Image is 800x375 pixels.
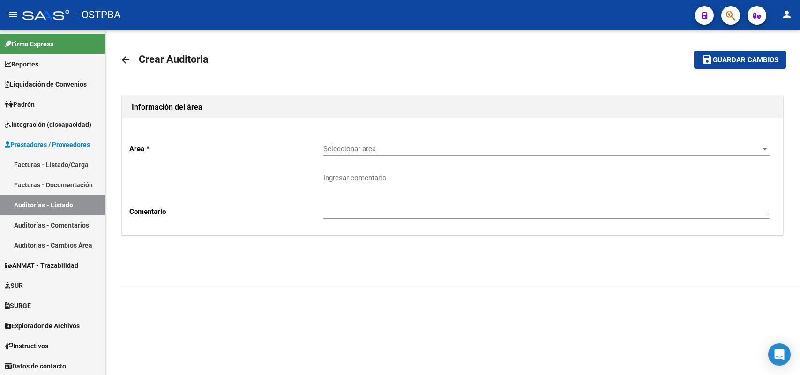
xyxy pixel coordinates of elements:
[5,119,91,130] span: Integración (discapacidad)
[5,301,31,311] span: SURGE
[5,341,48,351] span: Instructivos
[713,56,778,65] span: Guardar cambios
[5,140,90,150] span: Prestadores / Proveedores
[5,59,38,69] span: Reportes
[5,280,23,291] span: SUR
[7,9,19,20] mat-icon: menu
[139,53,209,65] span: Crear Auditoria
[694,51,786,68] button: Guardar cambios
[5,361,66,371] span: Datos de contacto
[5,39,53,49] span: Firma Express
[5,260,78,271] span: ANMAT - Trazabilidad
[781,9,793,20] mat-icon: person
[120,54,131,66] mat-icon: arrow_back
[768,343,791,366] div: Open Intercom Messenger
[74,5,120,25] span: - OSTPBA
[5,79,87,89] span: Liquidación de Convenios
[702,54,713,65] mat-icon: save
[129,206,323,217] p: Comentario
[5,321,80,331] span: Explorador de Archivos
[323,145,761,153] span: Seleccionar area
[132,100,773,115] h1: Información del área
[129,144,323,154] p: Area *
[5,99,35,110] span: Padrón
